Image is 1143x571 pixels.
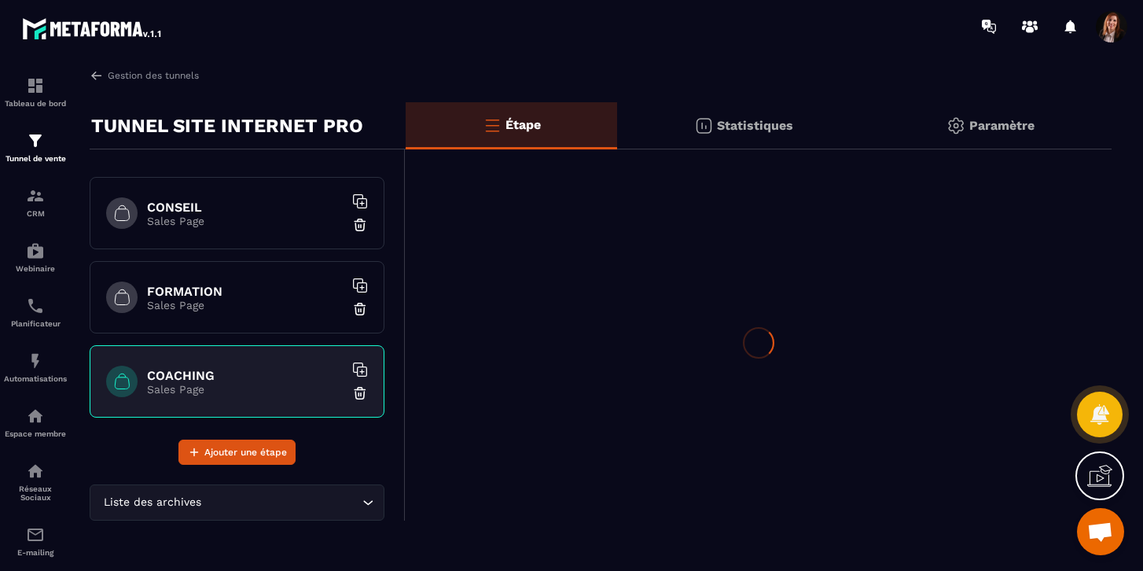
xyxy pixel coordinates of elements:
[147,299,344,311] p: Sales Page
[26,76,45,95] img: formation
[22,14,164,42] img: logo
[4,264,67,273] p: Webinaire
[4,450,67,514] a: social-networksocial-networkRéseaux Sociaux
[204,494,358,511] input: Search for option
[4,99,67,108] p: Tableau de bord
[4,548,67,557] p: E-mailing
[100,494,204,511] span: Liste des archives
[505,117,541,132] p: Étape
[352,301,368,317] img: trash
[4,514,67,569] a: emailemailE-mailing
[4,209,67,218] p: CRM
[26,407,45,425] img: automations
[26,297,45,315] img: scheduler
[91,110,363,142] p: TUNNEL SITE INTERNET PRO
[4,154,67,163] p: Tunnel de vente
[946,116,965,135] img: setting-gr.5f69749f.svg
[4,374,67,383] p: Automatisations
[4,64,67,120] a: formationformationTableau de bord
[204,444,287,460] span: Ajouter une étape
[26,352,45,370] img: automations
[4,175,67,230] a: formationformationCRM
[147,368,344,383] h6: COACHING
[4,484,67,502] p: Réseaux Sociaux
[26,131,45,150] img: formation
[147,215,344,227] p: Sales Page
[1077,508,1124,555] a: Ouvrir le chat
[26,241,45,260] img: automations
[4,285,67,340] a: schedulerschedulerPlanificateur
[90,68,104,83] img: arrow
[4,230,67,285] a: automationsautomationsWebinaire
[26,186,45,205] img: formation
[4,340,67,395] a: automationsautomationsAutomatisations
[147,200,344,215] h6: CONSEIL
[717,118,793,133] p: Statistiques
[178,440,296,465] button: Ajouter une étape
[4,395,67,450] a: automationsautomationsEspace membre
[26,462,45,481] img: social-network
[147,284,344,299] h6: FORMATION
[694,116,713,135] img: stats.20deebd0.svg
[4,319,67,328] p: Planificateur
[90,484,384,521] div: Search for option
[147,383,344,396] p: Sales Page
[4,429,67,438] p: Espace membre
[26,525,45,544] img: email
[90,68,199,83] a: Gestion des tunnels
[352,385,368,401] img: trash
[352,217,368,233] img: trash
[4,120,67,175] a: formationformationTunnel de vente
[483,116,502,134] img: bars-o.4a397970.svg
[969,118,1035,133] p: Paramètre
